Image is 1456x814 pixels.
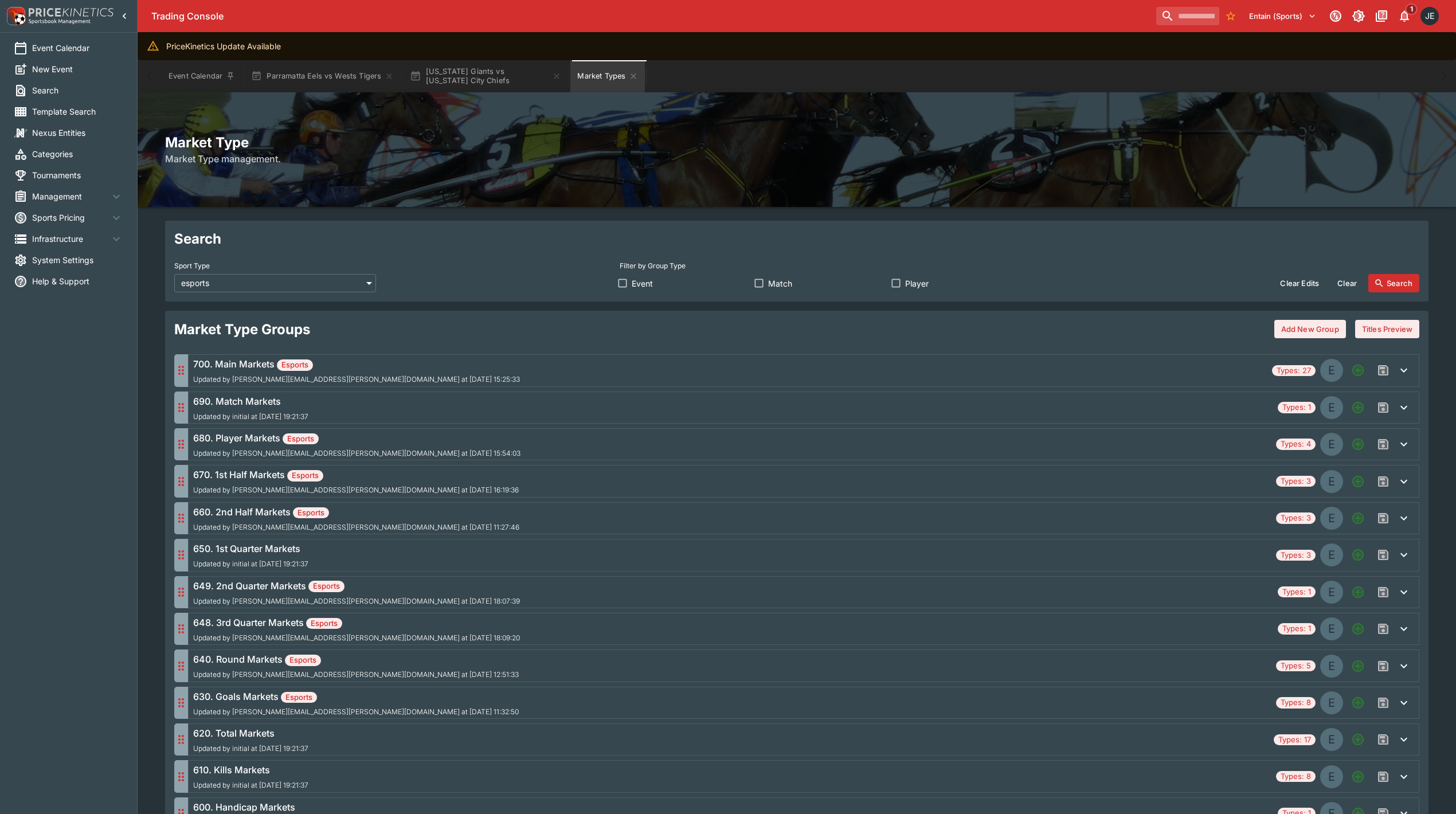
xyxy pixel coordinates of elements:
div: EVENT [1320,543,1343,566]
button: Add a new Market type to the group [1348,729,1368,750]
p: Sport Type [174,261,210,271]
p: Filter by Group Type [620,261,686,271]
div: EVENT [1320,359,1343,382]
img: Sportsbook Management [29,19,91,24]
button: Clear [1330,274,1364,292]
button: Select Tenant [1242,7,1323,25]
button: Add a new Market type to the group [1348,619,1368,639]
span: Updated by initial at [DATE] 19:21:37 [193,745,308,753]
span: Types: 27 [1272,365,1316,377]
button: Documentation [1371,6,1392,26]
div: esports [174,274,376,292]
h6: 648. 3rd Quarter Markets [193,616,520,629]
span: Updated by [PERSON_NAME][EMAIL_ADDRESS][PERSON_NAME][DOMAIN_NAME] at [DATE] 16:19:36 [193,486,519,494]
span: Types: 5 [1276,660,1316,672]
div: EVENT [1320,581,1343,604]
span: Nexus Entities [32,127,123,139]
button: Add a new Market type to the group [1348,582,1368,602]
button: Add a new Market type to the group [1348,471,1368,492]
span: Management [32,190,109,202]
span: Save changes to the Market Type group [1373,360,1394,381]
div: EVENT [1320,507,1343,530]
h6: 690. Match Markets [193,394,308,408]
span: Updated by initial at [DATE] 19:21:37 [193,560,308,568]
span: Event Calendar [32,42,123,54]
h6: 649. 2nd Quarter Markets [193,579,520,593]
span: Categories [32,148,123,160]
div: EVENT [1320,728,1343,751]
span: Match [768,277,792,289]
button: Clear Edits [1273,274,1326,292]
h6: 600. Handicap Markets [193,800,308,814]
span: Updated by [PERSON_NAME][EMAIL_ADDRESS][PERSON_NAME][DOMAIN_NAME] at [DATE] 18:07:39 [193,597,520,605]
span: Save changes to the Market Type group [1373,471,1394,492]
button: Notifications [1394,6,1415,26]
span: Updated by [PERSON_NAME][EMAIL_ADDRESS][PERSON_NAME][DOMAIN_NAME] at [DATE] 15:25:33 [193,375,520,383]
span: Save changes to the Market Type group [1373,766,1394,787]
span: Esports [287,470,323,482]
span: Esports [277,359,313,371]
span: Infrastructure [32,233,109,245]
h6: 650. 1st Quarter Markets [193,542,308,555]
div: EVENT [1320,655,1343,678]
span: Types: 3 [1276,512,1316,524]
span: Sports Pricing [32,212,109,224]
button: Add a new Market type to the group [1348,434,1368,455]
h6: 630. Goals Markets [193,690,519,703]
button: Add a new Market type to the group [1348,692,1368,713]
div: PriceKinetics Update Available [166,36,281,57]
img: PriceKinetics [29,8,113,17]
h6: 700. Main Markets [193,357,520,371]
span: Types: 1 [1278,623,1316,635]
span: Save changes to the Market Type group [1373,582,1394,602]
span: Help & Support [32,275,123,287]
span: Save changes to the Market Type group [1373,545,1394,565]
button: James Edlin [1417,3,1442,29]
div: Trading Console [151,10,1152,22]
button: No Bookmarks [1222,7,1240,25]
span: Esports [285,655,321,666]
button: Parramatta Eels vs Wests Tigers [244,60,401,92]
span: Types: 8 [1276,771,1316,782]
span: Search [32,84,123,96]
span: Esports [308,581,345,592]
span: Save changes to the Market Type group [1373,619,1394,639]
span: Esports [281,692,317,703]
span: Updated by initial at [DATE] 19:21:37 [193,413,308,421]
h2: Search [174,230,1419,248]
span: Types: 4 [1276,439,1316,450]
span: Updated by [PERSON_NAME][EMAIL_ADDRESS][PERSON_NAME][DOMAIN_NAME] at [DATE] 12:51:33 [193,671,519,679]
div: James Edlin [1420,7,1439,25]
span: Player [905,277,929,289]
h6: 680. Player Markets [193,431,520,445]
button: Add a new Market type to the group [1348,360,1368,381]
span: Esports [306,618,342,629]
h6: 620. Total Markets [193,726,308,740]
button: Toggle light/dark mode [1348,6,1369,26]
button: Add New Group [1274,320,1346,338]
h6: 640. Round Markets [193,652,519,666]
span: Tournaments [32,169,123,181]
button: Search [1368,274,1419,292]
button: Market Types [570,60,645,92]
button: Connected to PK [1325,6,1346,26]
span: Save changes to the Market Type group [1373,729,1394,750]
button: Add a new Market type to the group [1348,545,1368,565]
button: Add a new Market type to the group [1348,397,1368,418]
h6: 660. 2nd Half Markets [193,505,519,519]
h6: Market Type management. [165,152,1428,166]
span: Updated by [PERSON_NAME][EMAIL_ADDRESS][PERSON_NAME][DOMAIN_NAME] at [DATE] 18:09:20 [193,634,520,642]
button: Add a new Market type to the group [1348,656,1368,676]
span: 1 [1406,3,1418,15]
span: Types: 8 [1276,697,1316,709]
div: EVENT [1320,765,1343,788]
span: Types: 17 [1274,734,1316,746]
input: search [1156,7,1219,25]
span: Save changes to the Market Type group [1373,692,1394,713]
span: System Settings [32,254,123,266]
span: Template Search [32,105,123,118]
h6: 670. 1st Half Markets [193,468,519,482]
div: EVENT [1320,470,1343,493]
button: Event Calendar [162,60,242,92]
h2: Market Type [165,134,1428,151]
